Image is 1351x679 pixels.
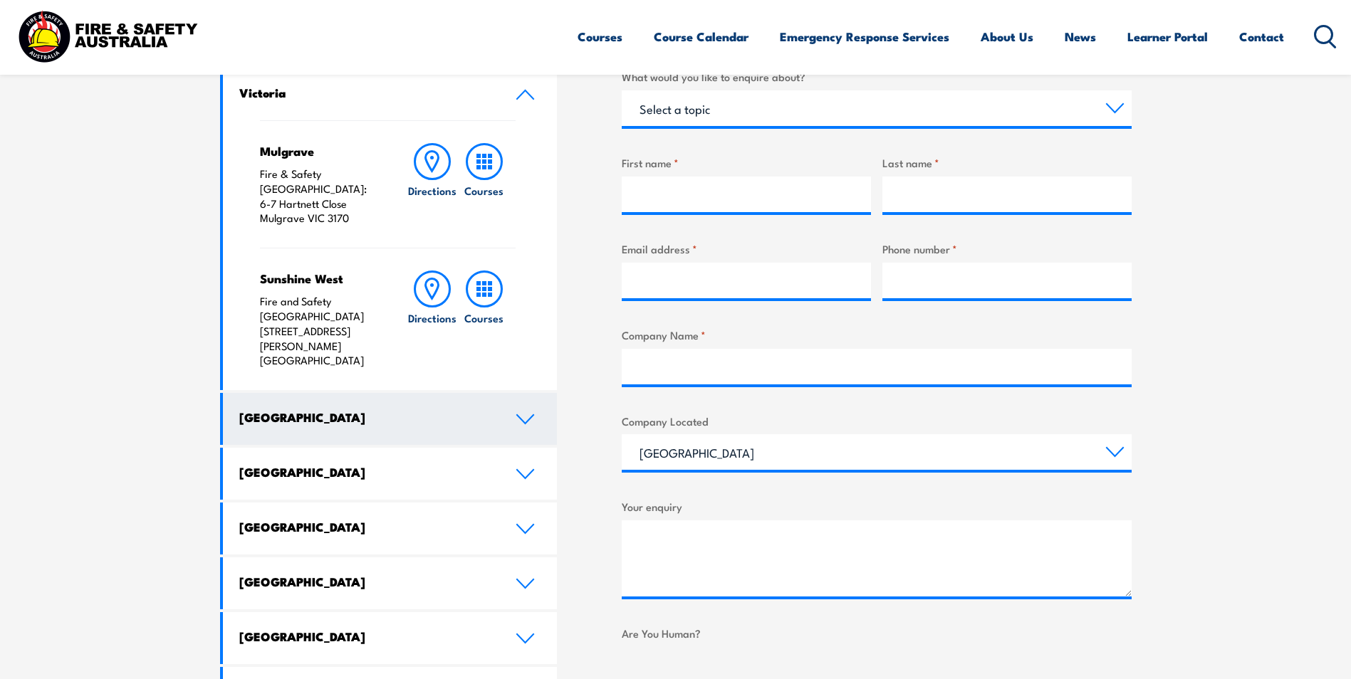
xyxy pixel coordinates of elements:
[260,167,379,226] p: Fire & Safety [GEOGRAPHIC_DATA]: 6-7 Hartnett Close Mulgrave VIC 3170
[260,270,379,286] h4: Sunshine West
[407,270,458,368] a: Directions
[882,154,1132,171] label: Last name
[459,143,510,226] a: Courses
[622,625,1132,641] label: Are You Human?
[223,557,558,609] a: [GEOGRAPHIC_DATA]
[622,154,871,171] label: First name
[239,464,494,480] h4: [GEOGRAPHIC_DATA]
[882,241,1132,257] label: Phone number
[223,393,558,445] a: [GEOGRAPHIC_DATA]
[408,310,457,325] h6: Directions
[239,574,494,589] h4: [GEOGRAPHIC_DATA]
[464,310,504,325] h6: Courses
[622,498,1132,515] label: Your enquiry
[464,183,504,198] h6: Courses
[578,18,622,56] a: Courses
[239,409,494,425] h4: [GEOGRAPHIC_DATA]
[1239,18,1284,56] a: Contact
[654,18,748,56] a: Course Calendar
[622,241,871,257] label: Email address
[239,519,494,535] h4: [GEOGRAPHIC_DATA]
[408,183,457,198] h6: Directions
[223,68,558,120] a: Victoria
[223,448,558,500] a: [GEOGRAPHIC_DATA]
[981,18,1033,56] a: About Us
[1065,18,1096,56] a: News
[223,612,558,664] a: [GEOGRAPHIC_DATA]
[622,413,1132,429] label: Company Located
[260,143,379,159] h4: Mulgrave
[407,143,458,226] a: Directions
[1127,18,1208,56] a: Learner Portal
[622,327,1132,343] label: Company Name
[239,85,494,100] h4: Victoria
[223,502,558,554] a: [GEOGRAPHIC_DATA]
[622,68,1132,85] label: What would you like to enquire about?
[260,294,379,368] p: Fire and Safety [GEOGRAPHIC_DATA] [STREET_ADDRESS][PERSON_NAME] [GEOGRAPHIC_DATA]
[459,270,510,368] a: Courses
[780,18,949,56] a: Emergency Response Services
[239,628,494,644] h4: [GEOGRAPHIC_DATA]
